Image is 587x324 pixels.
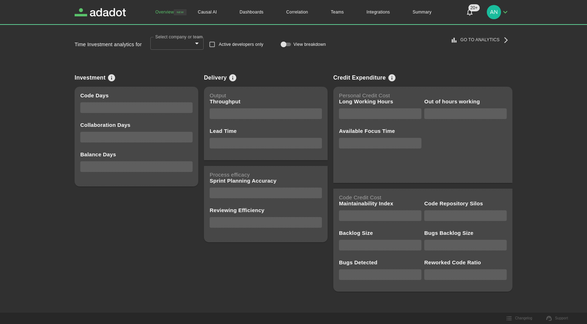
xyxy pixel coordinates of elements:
[484,3,512,21] button: anabel.suarez
[210,98,241,104] p: Throughput
[210,172,322,178] p: Process efficacy
[502,313,537,324] button: Changelog
[339,194,507,200] p: Code Credit Cost
[424,259,481,265] p: Reworked Code Ratio
[219,41,264,48] p: Active developers only
[75,42,142,47] p: Time Investment analytics for
[424,98,480,104] p: Out of hours working
[515,317,532,320] font: Changelog
[227,72,239,84] button: View info on metrics
[487,5,501,19] img: anabel.suarez
[80,92,109,98] p: Code Days
[339,200,393,206] p: Maintainability Index
[339,259,377,265] p: Bugs Detected
[424,200,483,206] p: Code Repository Silos
[386,72,398,84] button: View info on metrics
[106,72,118,84] button: View info on metrics
[339,128,395,134] p: Available Focus Time
[339,230,373,236] p: Backlog Size
[210,178,276,184] p: Sprint Planning Accuracy
[293,41,326,48] p: View breakdown
[424,230,473,236] p: Bugs Backlog Size
[80,151,116,157] p: Balance Days
[75,75,106,81] p: Investment
[339,92,507,98] p: Personal Credit Cost
[449,34,512,46] a: Go to Analytics
[542,313,572,324] a: Support
[80,122,130,128] p: Collaboration Days
[333,75,386,81] p: Credit Expenditure
[210,207,264,213] p: Reviewing Efficiency
[204,75,227,81] p: Delivery
[210,128,237,134] p: Lead Time
[555,317,568,320] font: Support
[468,4,480,11] span: 20+
[461,4,478,21] button: Notifications
[279,40,288,49] span: controlled
[210,92,322,98] p: Output
[205,37,269,52] label: As developers are regarded the ones that did at least one commit 10% of the working days of the p...
[339,98,393,104] p: Long Working Hours
[75,8,126,16] a: Adadot Homepage
[205,38,219,51] span: Developers only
